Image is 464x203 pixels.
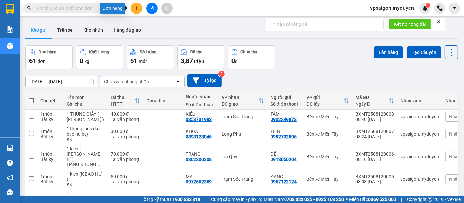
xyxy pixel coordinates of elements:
[271,174,300,179] div: ĐÀNG
[40,98,60,103] div: Chi tiết
[111,101,135,107] div: HTTT
[271,117,297,122] div: 0902249873
[78,22,108,38] button: Kho nhận
[205,196,206,203] span: |
[449,131,460,137] span: Nhãn
[67,146,104,162] div: 1 kien ( KO BAO HƯ, BỂ)
[355,101,389,107] div: Ngày ĐH
[39,50,56,54] div: Đơn hàng
[175,79,180,84] svg: open
[67,171,104,182] div: 1 kien (K BAO HƯ )
[146,3,158,14] button: file-add
[89,50,109,54] div: Khối lượng
[235,59,238,64] span: đ
[164,6,169,10] span: aim
[67,101,104,107] div: Ghi chú
[355,174,394,179] div: BXMT2508120005
[374,46,403,58] button: Lên hàng
[139,59,148,64] span: món
[96,162,100,167] span: ...
[346,198,348,201] span: ⚪️
[355,117,394,122] div: 08:40 [DATE]
[40,134,60,139] div: Bất kỳ
[40,151,60,157] div: 1 món
[186,179,212,184] div: 0972652359
[271,101,300,107] div: Số điện thoại
[400,114,439,119] div: vpsaigon.myduyen
[131,3,142,14] button: plus
[177,45,224,69] button: Đã thu3,87 triệu
[365,4,419,12] span: vpsaigon.myduyen
[186,129,215,134] div: KHOA
[85,59,89,64] span: kg
[40,179,60,184] div: Bất kỳ
[407,46,441,58] button: Tạo Chuyến
[111,179,140,184] div: Tại văn phòng
[427,3,429,8] span: 1
[449,114,460,119] span: Nhãn
[27,6,32,10] span: search
[111,95,135,100] div: Đã thu
[25,22,52,38] button: Kho gửi
[368,197,396,202] strong: 0369 525 060
[107,92,143,110] th: Toggle SortBy
[76,45,123,69] button: Khối lượng0kg
[111,129,140,134] div: 30.000 đ
[306,154,349,159] div: Bến xe Miền Tây
[172,197,200,202] strong: 1900 633 818
[140,196,200,203] span: Hỗ trợ kỹ thuật:
[186,134,212,139] div: 0393123046
[231,57,235,65] span: 0
[29,57,36,65] span: 61
[271,95,300,100] div: Người gửi
[40,174,60,179] div: 1 món
[211,196,262,203] span: Cung cấp máy in - giấy in:
[222,114,264,119] div: Trạm Sóc Trăng
[271,129,300,134] div: TIÊN
[7,145,13,152] img: warehouse-icon
[36,5,113,12] input: Tìm tên, số ĐT hoặc mã đơn
[111,134,140,139] div: Tại văn phòng
[306,131,349,137] div: Bến xe Miền Tây
[355,129,394,134] div: BXMT2508120007
[306,177,349,182] div: Bến xe Miền Tây
[67,162,104,167] div: HÀNG KHÔNG KIỂM
[134,6,139,10] span: plus
[222,101,259,107] div: ĐC giao
[241,50,257,54] div: Chưa thu
[306,101,344,107] div: ĐC lấy
[111,157,140,162] div: Tại văn phòng
[426,3,430,8] sup: 1
[186,111,215,117] div: KIỀU
[264,196,344,203] span: Miền Nam
[400,177,439,182] div: vpsaigon.myduyen
[355,111,394,117] div: BXMT2508120008
[400,98,439,103] div: Nhân viên
[449,154,460,159] span: Nhãn
[306,114,349,119] div: Bến xe Miền Tây
[271,111,300,117] div: TÂM
[270,19,384,29] input: Nhập số tổng đài
[186,102,215,107] div: Số điện thoại
[218,92,267,110] th: Toggle SortBy
[186,157,212,162] div: 0362200308
[67,137,104,142] div: KK
[67,111,104,122] div: 1 THÙNG GIẤY ( KO BAO HƯ )
[40,111,60,117] div: 1 món
[111,151,140,157] div: 70.000 đ
[449,177,460,182] span: Nhãn
[186,151,215,157] div: TRANG
[40,157,60,162] div: Bất kỳ
[355,151,394,157] div: BXMT2508120006
[130,57,137,65] span: 61
[436,19,441,24] span: close
[222,154,264,159] div: Trà Quýt
[7,160,13,166] span: question-circle
[161,3,173,14] button: aim
[40,117,60,122] div: Bất kỳ
[108,22,146,38] button: Hàng đã giao
[355,157,394,162] div: 08:16 [DATE]
[80,57,83,65] span: 0
[222,177,264,182] div: Trạm Sóc Trăng
[271,157,297,162] div: 0913050204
